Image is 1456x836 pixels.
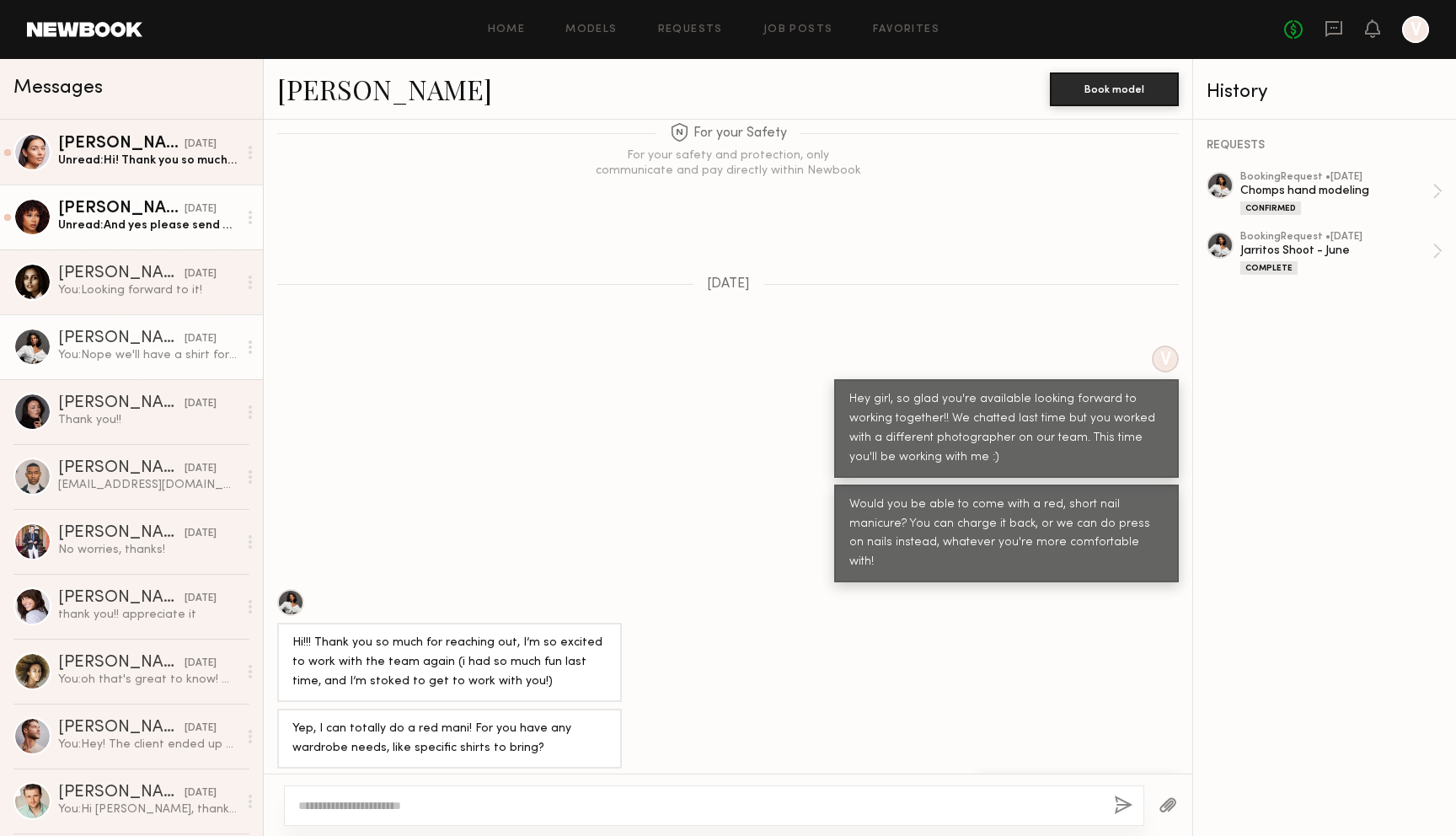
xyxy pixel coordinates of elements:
div: [DATE] [185,526,217,542]
div: booking Request • [DATE] [1240,232,1432,243]
div: [PERSON_NAME] [58,785,185,801]
div: [PERSON_NAME] [58,655,185,672]
div: [DATE] [185,266,217,282]
a: Home [488,24,526,35]
a: Job Posts [763,24,833,35]
a: Models [565,24,617,35]
div: [DATE] [185,137,217,153]
a: [PERSON_NAME] [277,71,492,107]
div: [DATE] [185,721,217,737]
div: Unread: And yes please send me the list of other to tag ☺️ [58,217,238,233]
div: Hi!!! Thank you so much for reaching out, I’m so excited to work with the team again (i had so mu... [292,634,607,692]
div: [PERSON_NAME] [58,395,185,412]
a: Book model [1050,81,1179,95]
a: Favorites [873,24,939,35]
span: For your Safety [670,123,787,144]
a: V [1402,16,1429,43]
div: Would you be able to come with a red, short nail manicure? You can charge it back, or we can do p... [849,496,1164,573]
div: Confirmed [1240,201,1301,215]
button: Book model [1050,72,1179,106]
div: You: Hey! The client ended up going a different direction with the shoot anyways so we're good fo... [58,737,238,753]
div: REQUESTS [1207,140,1443,152]
div: [PERSON_NAME] [58,460,185,477]
div: [DATE] [185,656,217,672]
div: Thank you!! [58,412,238,428]
div: [PERSON_NAME] [58,265,185,282]
div: You: Hi [PERSON_NAME], thank you for getting back to [GEOGRAPHIC_DATA]! The client unfortunately ... [58,801,238,817]
div: Unread: Hi! Thank you so much for sharing! They look amazing 🤩 my IG is @andreventurrr and yes wo... [58,153,238,169]
div: [PERSON_NAME] [58,590,185,607]
a: Requests [658,24,723,35]
div: [DATE] [185,201,217,217]
div: [PERSON_NAME] [58,330,185,347]
a: bookingRequest •[DATE]Chomps hand modelingConfirmed [1240,172,1443,215]
div: [PERSON_NAME] [58,720,185,737]
div: For your safety and protection, only communicate and pay directly within Newbook [593,148,863,179]
div: [DATE] [185,396,217,412]
div: [DATE] [185,461,217,477]
div: History [1207,83,1443,102]
div: Complete [1240,261,1298,275]
div: You: Looking forward to it! [58,282,238,298]
div: Jarritos Shoot - June [1240,243,1432,259]
div: [DATE] [185,785,217,801]
div: No worries, thanks! [58,542,238,558]
div: Yep, I can totally do a red mani! For you have any wardrobe needs, like specific shirts to bring? [292,720,607,758]
div: [DATE] [185,591,217,607]
div: booking Request • [DATE] [1240,172,1432,183]
div: Chomps hand modeling [1240,183,1432,199]
div: You: oh that's great to know! we'll definitely let you know because do do family shoots often :) [58,672,238,688]
span: [DATE] [707,277,750,292]
div: [EMAIL_ADDRESS][DOMAIN_NAME] [58,477,238,493]
a: bookingRequest •[DATE]Jarritos Shoot - JuneComplete [1240,232,1443,275]
div: [PERSON_NAME] [58,525,185,542]
div: [DATE] [185,331,217,347]
div: thank you!! appreciate it [58,607,238,623]
div: [PERSON_NAME] [58,136,185,153]
div: Hey girl, so glad you're available looking forward to working together!! We chatted last time but... [849,390,1164,468]
div: You: Nope we'll have a shirt for you! [58,347,238,363]
div: [PERSON_NAME] [58,201,185,217]
span: Messages [13,78,103,98]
